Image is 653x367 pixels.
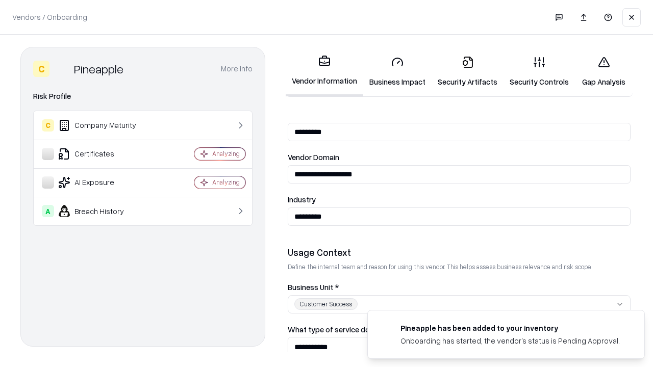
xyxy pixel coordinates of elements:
div: Pineapple [74,61,123,77]
div: Company Maturity [42,119,164,132]
div: Risk Profile [33,90,253,102]
img: pineappleenergy.com [380,323,392,335]
div: AI Exposure [42,176,164,189]
label: Vendor Domain [288,153,631,161]
button: Customer Success [288,295,631,313]
div: Onboarding has started, the vendor's status is Pending Approval. [400,335,620,346]
div: C [33,61,49,77]
div: Usage Context [288,246,631,258]
a: Business Impact [363,48,432,95]
a: Security Artifacts [432,48,504,95]
a: Gap Analysis [575,48,633,95]
p: Define the internal team and reason for using this vendor. This helps assess business relevance a... [288,263,631,271]
div: Breach History [42,205,164,217]
div: Certificates [42,148,164,160]
div: Analyzing [212,149,240,158]
div: A [42,205,54,217]
button: More info [221,60,253,78]
label: Industry [288,196,631,203]
div: Analyzing [212,178,240,187]
div: Customer Success [294,298,358,310]
label: Business Unit * [288,283,631,291]
div: Pineapple has been added to your inventory [400,323,620,333]
img: Pineapple [54,61,70,77]
label: What type of service does the vendor provide? * [288,326,631,333]
p: Vendors / Onboarding [12,12,87,22]
a: Vendor Information [286,47,363,96]
div: C [42,119,54,132]
a: Security Controls [504,48,575,95]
